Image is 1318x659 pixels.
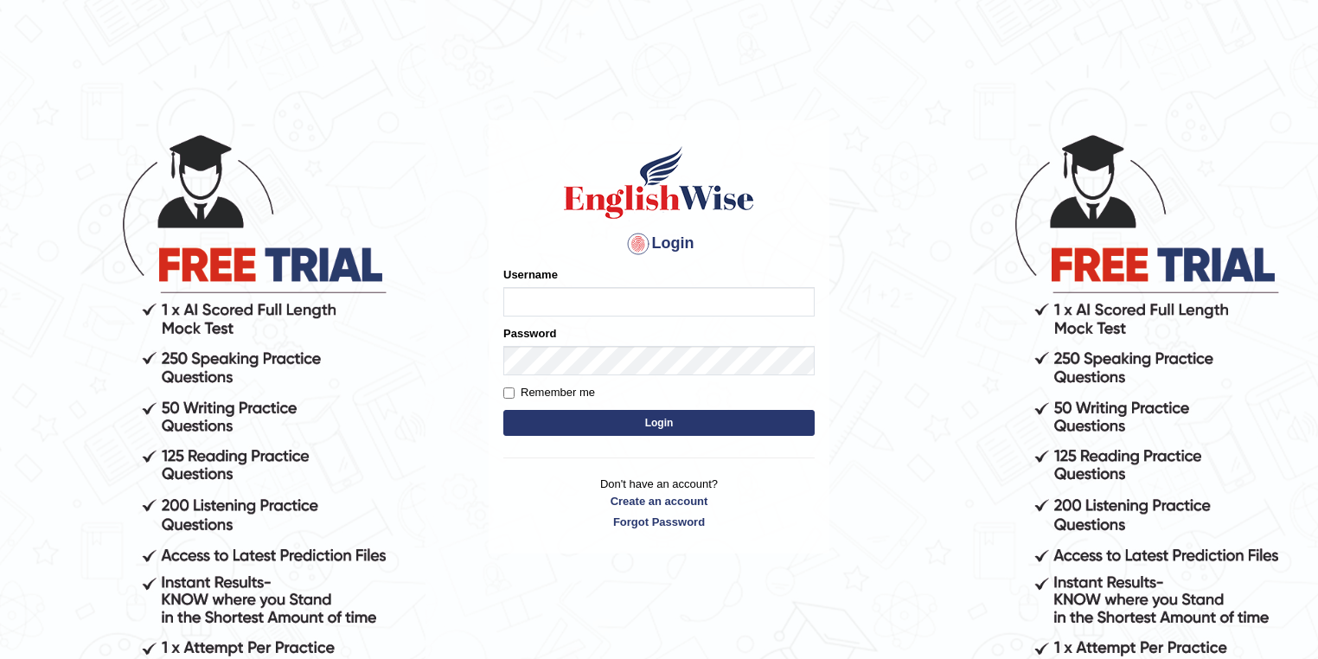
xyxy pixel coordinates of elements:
[560,144,758,221] img: Logo of English Wise sign in for intelligent practice with AI
[503,410,815,436] button: Login
[503,476,815,529] p: Don't have an account?
[503,266,558,283] label: Username
[503,493,815,509] a: Create an account
[503,387,515,399] input: Remember me
[503,230,815,258] h4: Login
[503,384,595,401] label: Remember me
[503,325,556,342] label: Password
[503,514,815,530] a: Forgot Password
